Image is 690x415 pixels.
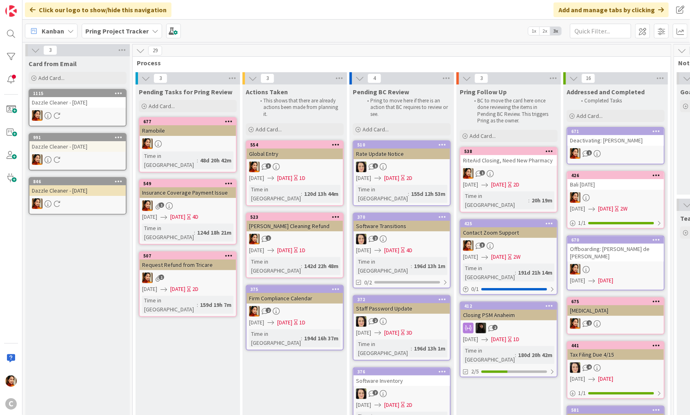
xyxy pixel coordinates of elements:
span: 1 [159,275,164,280]
div: 991Dazzle Cleaner - [DATE] [29,134,126,152]
span: 3 [260,73,274,83]
span: Actions Taken [246,88,288,96]
span: Pending BC Review [353,88,409,96]
div: 523 [250,214,343,220]
div: Add and manage tabs by clicking [554,2,669,17]
span: [DATE] [356,401,371,409]
span: : [301,334,302,343]
div: 441 [571,343,664,348]
span: 1 [266,235,271,241]
span: Pring Follow Up [460,88,507,96]
div: Tax Filing Due 4/15 [568,349,664,360]
div: 671 [571,129,664,134]
img: PM [142,138,153,149]
div: PM [568,192,664,203]
span: 1 / 1 [578,389,586,397]
div: 426 [571,173,664,178]
div: Time in [GEOGRAPHIC_DATA] [356,340,411,357]
span: [DATE] [249,246,264,255]
div: Time in [GEOGRAPHIC_DATA] [356,257,411,275]
div: 196d 13h 1m [412,344,447,353]
div: 675[MEDICAL_DATA] [568,298,664,316]
span: 3 [43,45,57,55]
span: [DATE] [384,401,399,409]
div: Firm Compliance Calendar [247,293,343,304]
span: [DATE] [249,174,264,182]
span: [DATE] [356,328,371,337]
div: Time in [GEOGRAPHIC_DATA] [142,296,197,314]
div: 1/1 [568,388,664,398]
img: PM [570,148,581,159]
div: 120d 13h 44m [302,189,341,198]
img: PM [32,110,42,121]
div: PM [568,264,664,275]
div: 549Insurance Coverage Payment Issue [140,180,236,198]
div: 510Rate Update Notice [354,141,450,159]
div: PM [247,162,343,172]
div: Staff Password Update [354,303,450,314]
div: 538 [461,148,557,155]
span: [DATE] [356,174,371,182]
div: 1D [299,174,305,182]
span: Add Card... [38,74,65,82]
span: [DATE] [384,328,399,337]
div: 155d 12h 53m [409,189,447,198]
span: 7 [373,390,378,395]
span: : [411,344,412,353]
span: : [411,262,412,271]
div: 372Staff Password Update [354,296,450,314]
span: [DATE] [491,180,506,189]
span: 2 [587,320,592,326]
div: C [5,398,17,410]
span: : [301,189,302,198]
div: 376 [354,368,450,375]
div: PM [29,110,126,121]
div: 677 [140,118,236,125]
div: 677 [143,119,236,124]
span: 3 [266,163,271,169]
div: 523[PERSON_NAME] Cleaning Refund [247,213,343,231]
span: : [408,189,409,198]
span: 1 / 1 [578,219,586,227]
div: Request Refund from Tricare [140,260,236,270]
img: PM [5,375,17,387]
div: 675 [568,298,664,305]
span: [DATE] [570,276,585,285]
div: 846 [33,179,126,184]
div: 510 [357,142,450,148]
div: 372 [354,296,450,303]
div: Bali [DATE] [568,179,664,190]
div: 846Dazzle Cleaner - [DATE] [29,178,126,196]
div: 2W [513,253,521,261]
span: [DATE] [463,253,478,261]
div: 991 [29,134,126,141]
div: 0/1 [461,284,557,294]
div: 2D [192,285,198,293]
img: PM [570,264,581,275]
div: BL [568,362,664,373]
div: 538RiteAid Closing, Need New Pharmacy [461,148,557,166]
b: Pring Project Tracker [85,27,149,35]
span: [DATE] [598,204,613,213]
span: [DATE] [570,375,585,383]
span: 2 [266,308,271,313]
img: BL [356,162,367,172]
div: 1D [513,335,519,344]
div: 196d 13h 1m [412,262,447,271]
span: 16 [581,73,595,83]
div: 670 [571,237,664,243]
div: Click our logo to show/hide this navigation [25,2,171,17]
div: Dazzle Cleaner - [DATE] [29,97,126,108]
span: 1 [159,202,164,208]
div: Contact Zoom Support [461,227,557,238]
div: 412 [464,303,557,309]
div: 507Request Refund from Tricare [140,252,236,270]
div: Dazzle Cleaner - [DATE] [29,141,126,152]
img: BL [356,234,367,244]
div: 2D [513,180,519,189]
div: 671 [568,128,664,135]
div: PM [140,273,236,283]
div: 554 [247,141,343,149]
li: Completed Tasks [576,98,663,104]
span: [DATE] [277,174,292,182]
